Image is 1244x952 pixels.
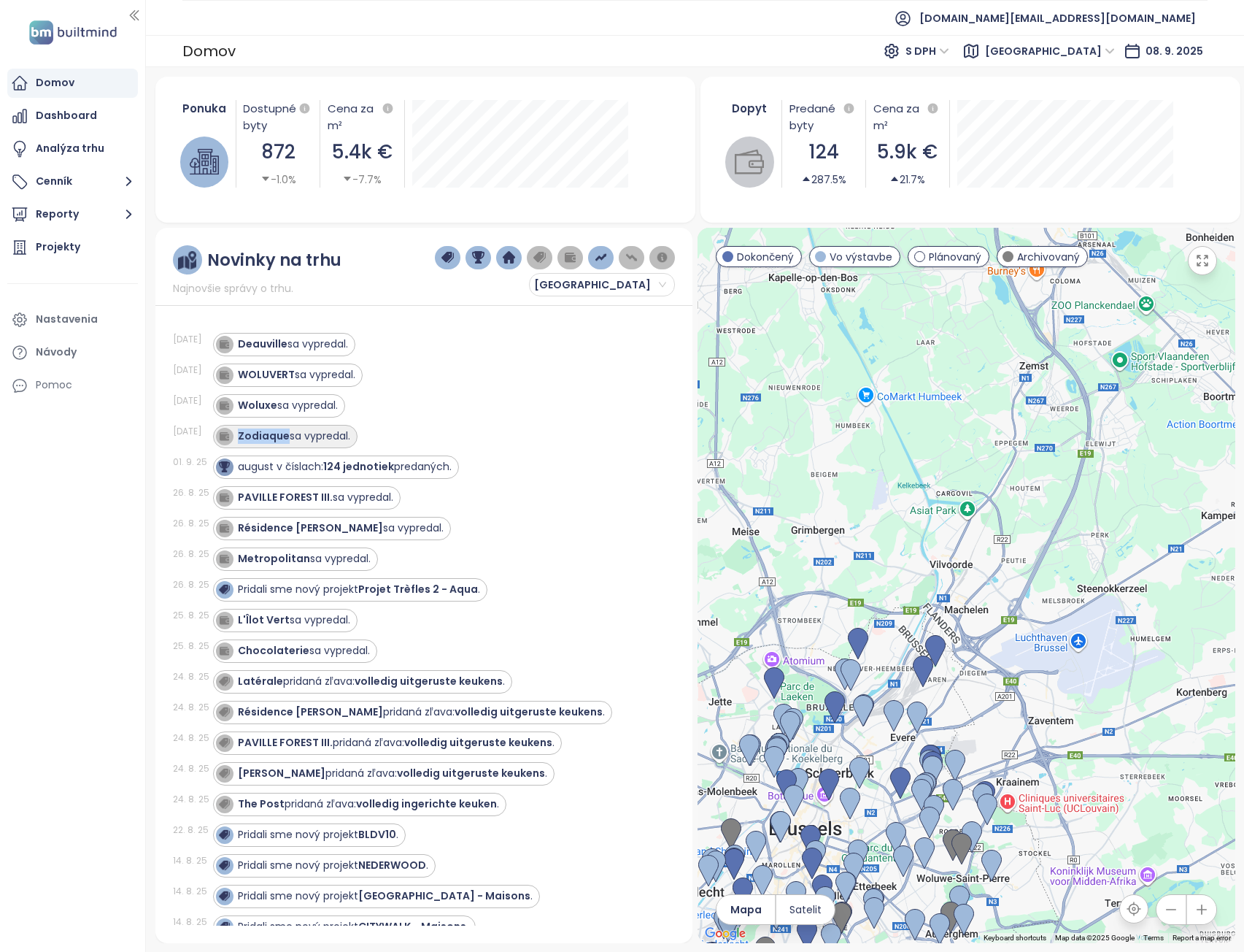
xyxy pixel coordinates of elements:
[503,251,516,264] img: home-dark-blue.png
[789,100,858,134] div: Predané byty
[173,824,209,837] div: 22. 8. 25
[173,280,293,296] span: Najnovšie správy o trhu.
[219,860,229,870] img: icon
[244,137,312,167] div: 872
[342,174,352,184] span: caret-down
[238,766,547,781] div: pridaná zľava: .
[656,251,669,264] img: information-circle.png
[260,174,271,184] span: caret-down
[25,18,121,47] img: logo
[219,768,229,778] img: icon
[173,732,209,745] div: 24. 8. 25
[801,174,811,184] span: caret-up
[730,902,762,918] span: Mapa
[219,431,229,441] img: icon
[219,492,229,502] img: icon
[564,251,577,264] img: wallet-dark-grey.png
[789,902,822,918] span: Satelit
[190,147,219,177] img: house
[7,200,138,229] button: Reporty
[260,172,296,188] div: -1.0%
[472,251,485,264] img: trophy-dark-blue.png
[7,338,138,367] a: Návody
[238,674,283,688] strong: Latérale
[1172,934,1231,942] a: Report a map error
[238,398,277,412] strong: Woluxe
[238,429,290,443] strong: Zodiaque
[173,517,209,530] div: 26. 8. 25
[238,459,452,475] div: august v číslach: predaných.
[356,796,497,811] strong: volledig ingerichte keuken
[238,490,393,505] div: sa vypredal.
[355,674,503,688] strong: volledig uitgeruste keukens
[238,521,444,536] div: sa vypredal.
[238,796,499,812] div: pridaná zľava: .
[173,548,209,561] div: 26. 8. 25
[182,38,236,64] div: Domov
[238,582,480,597] div: Pridali sme nový projekt .
[238,337,348,352] div: sa vypredal.
[173,915,209,929] div: 14. 8. 25
[238,337,287,351] strong: Deauville
[238,827,398,842] div: Pridali sme nový projekt .
[328,137,396,167] div: 5.4k €
[173,670,209,683] div: 24. 8. 25
[725,100,774,117] div: Dopyt
[173,486,209,499] div: 26. 8. 25
[323,459,394,474] strong: 124 jednotiek
[219,676,229,686] img: icon
[455,705,603,719] strong: volledig uitgeruste keukens
[219,921,229,932] img: icon
[173,885,209,898] div: 14. 8. 25
[889,174,900,184] span: caret-up
[238,735,333,750] strong: PAVILLE FOREST III.
[36,238,80,256] div: Projekty
[238,674,505,689] div: pridaná zľava: .
[873,137,942,167] div: 5.9k €
[873,100,942,134] div: Cena za m²
[219,645,229,656] img: icon
[36,376,72,394] div: Pomoc
[776,895,835,924] button: Satelit
[1055,934,1135,942] span: Map data ©2025 Google
[238,521,383,535] strong: Résidence [PERSON_NAME]
[238,643,370,659] div: sa vypredal.
[905,40,949,62] span: S DPH
[219,829,229,840] img: icon
[238,705,383,719] strong: Résidence [PERSON_NAME]
[358,888,530,903] strong: [GEOGRAPHIC_DATA] - Maisons
[173,701,209,714] div: 24. 8. 25
[533,251,546,264] img: price-tag-grey.png
[207,251,341,269] div: Novinky na trhu
[173,793,209,806] div: 24. 8. 25
[716,895,775,924] button: Mapa
[830,249,892,265] span: Vo výstavbe
[173,394,209,407] div: [DATE]
[238,398,338,413] div: sa vypredal.
[534,274,666,296] span: Brussels
[219,339,229,349] img: icon
[7,134,138,164] a: Analýza trhu
[984,933,1046,943] button: Keyboard shortcuts
[219,707,229,717] img: icon
[397,766,545,780] strong: volledig uitgeruste keukens
[7,371,138,400] div: Pomoc
[219,400,229,410] img: icon
[173,640,209,653] div: 25. 8. 25
[219,523,229,533] img: icon
[238,705,605,720] div: pridaná zľava: .
[1143,934,1164,942] a: Terms (opens in new tab)
[178,251,196,269] img: ruler
[7,101,138,131] a: Dashboard
[219,369,229,380] img: icon
[1146,44,1203,58] span: 08. 9. 2025
[173,762,209,775] div: 24. 8. 25
[701,924,749,943] img: Google
[919,1,1196,36] span: [DOMAIN_NAME][EMAIL_ADDRESS][DOMAIN_NAME]
[238,919,468,934] div: Pridali sme nový projekt .
[737,249,794,265] span: Dokončený
[625,251,638,264] img: price-decreases.png
[328,100,379,134] div: Cena za m²
[173,425,209,438] div: [DATE]
[701,924,749,943] a: Open this area in Google Maps (opens a new window)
